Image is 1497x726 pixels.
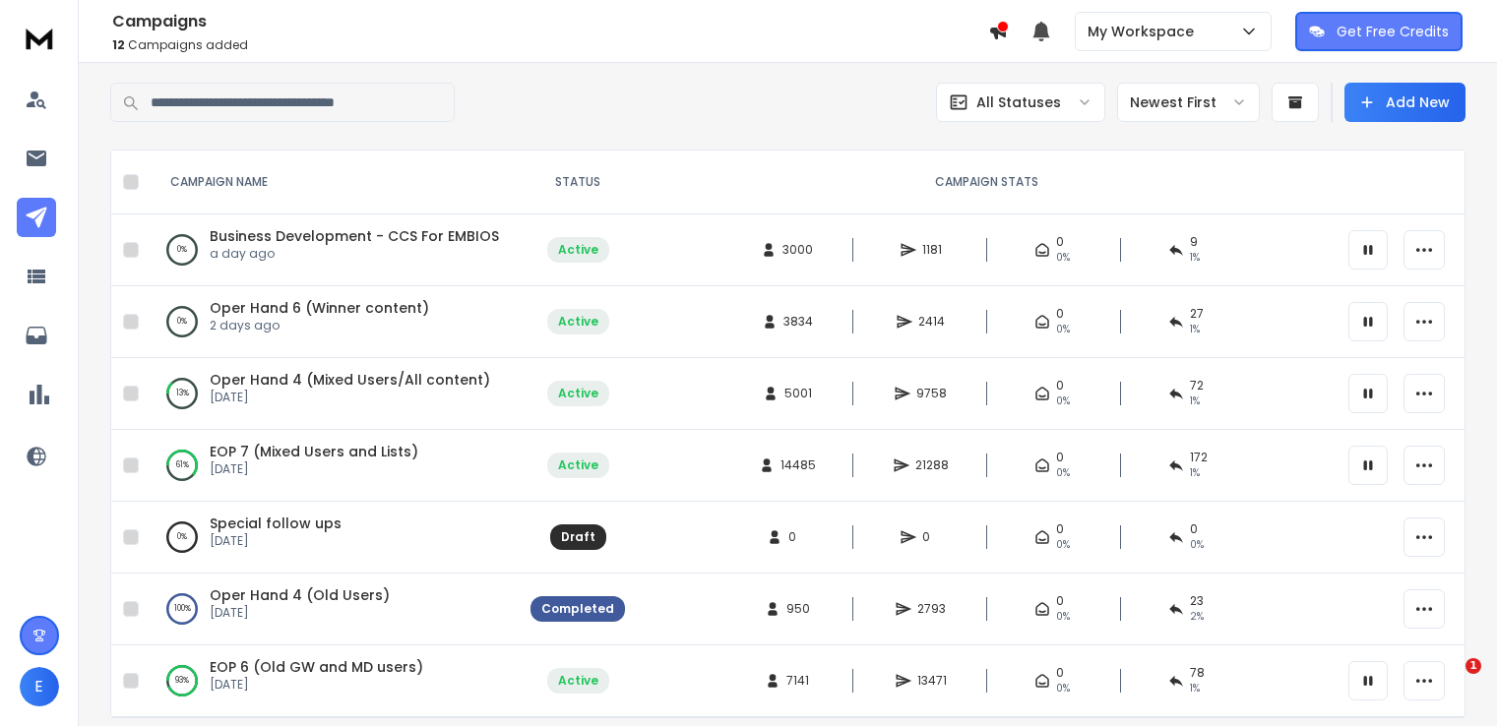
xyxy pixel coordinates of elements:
td: 61%EOP 7 (Mixed Users and Lists)[DATE] [147,430,519,502]
p: 0 % [177,527,187,547]
span: 2414 [918,314,945,330]
button: E [20,667,59,706]
span: 78 [1190,665,1205,681]
img: logo [20,20,59,56]
span: 0% [1056,537,1070,553]
p: [DATE] [210,461,418,477]
p: 0 % [177,240,187,260]
span: 0 [1056,450,1064,465]
span: 1 % [1190,465,1200,481]
p: 0 % [177,312,187,332]
p: 100 % [174,599,191,619]
td: 0%Special follow ups[DATE] [147,502,519,574]
a: EOP 6 (Old GW and MD users) [210,657,423,677]
p: All Statuses [976,92,1061,112]
p: [DATE] [210,605,390,621]
button: Get Free Credits [1295,12,1463,51]
p: [DATE] [210,533,342,549]
div: Active [558,386,598,401]
span: 9 [1190,234,1198,250]
button: Newest First [1117,83,1260,122]
span: 0% [1190,537,1204,553]
span: 7141 [786,673,809,689]
span: 2793 [917,601,946,617]
th: STATUS [519,151,637,214]
span: 0 [1190,521,1198,537]
span: 1 % [1190,322,1200,337]
span: 0 [922,529,942,545]
span: 950 [786,601,810,617]
td: 100%Oper Hand 4 (Old Users)[DATE] [147,574,519,645]
span: 21288 [915,457,949,473]
span: 1181 [922,242,942,258]
span: 0% [1056,681,1070,696]
p: 93 % [175,671,189,691]
div: Active [558,242,598,258]
p: 61 % [176,455,189,475]
div: Active [558,457,598,473]
span: 0% [1056,393,1070,409]
p: Get Free Credits [1337,22,1449,41]
a: EOP 7 (Mixed Users and Lists) [210,442,418,461]
span: 12 [112,36,125,53]
span: 0 [1056,234,1064,250]
span: 3834 [783,314,813,330]
span: 1 [1466,658,1481,674]
span: 172 [1190,450,1208,465]
span: 5001 [784,386,812,401]
p: Campaigns added [112,37,988,53]
span: 3000 [782,242,813,258]
div: Active [558,673,598,689]
iframe: Intercom live chat [1425,658,1472,705]
div: Draft [561,529,595,545]
span: 0% [1056,465,1070,481]
span: 23 [1190,593,1204,609]
td: 13%Oper Hand 4 (Mixed Users/All content)[DATE] [147,358,519,430]
p: 2 days ago [210,318,429,333]
a: Oper Hand 6 (Winner content) [210,298,429,318]
span: 0 [1056,306,1064,322]
span: Oper Hand 4 (Old Users) [210,585,390,605]
span: 13471 [917,673,947,689]
span: 72 [1190,378,1204,393]
td: 93%EOP 6 (Old GW and MD users)[DATE] [147,645,519,717]
p: a day ago [210,246,499,262]
p: [DATE] [210,677,423,693]
a: Business Development - CCS For EMBIOS [210,226,499,246]
span: 0% [1056,250,1070,266]
span: 0% [1056,609,1070,625]
div: Completed [541,601,614,617]
h1: Campaigns [112,10,988,33]
a: Oper Hand 4 (Mixed Users/All content) [210,370,490,390]
span: 1 % [1190,681,1200,696]
th: CAMPAIGN STATS [637,151,1337,214]
span: 0% [1056,322,1070,337]
span: 2 % [1190,609,1204,625]
p: My Workspace [1088,22,1202,41]
td: 0%Business Development - CCS For EMBIOSa day ago [147,214,519,286]
button: Add New [1344,83,1466,122]
span: 0 [1056,521,1064,537]
span: 1 % [1190,393,1200,409]
a: Special follow ups [210,514,342,533]
th: CAMPAIGN NAME [147,151,519,214]
p: 13 % [176,384,189,403]
div: Active [558,314,598,330]
p: [DATE] [210,390,490,405]
span: 0 [1056,593,1064,609]
span: 0 [788,529,808,545]
span: 14485 [780,457,816,473]
span: 0 [1056,378,1064,393]
span: 0 [1056,665,1064,681]
span: 1 % [1190,250,1200,266]
td: 0%Oper Hand 6 (Winner content)2 days ago [147,286,519,358]
span: 27 [1190,306,1204,322]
